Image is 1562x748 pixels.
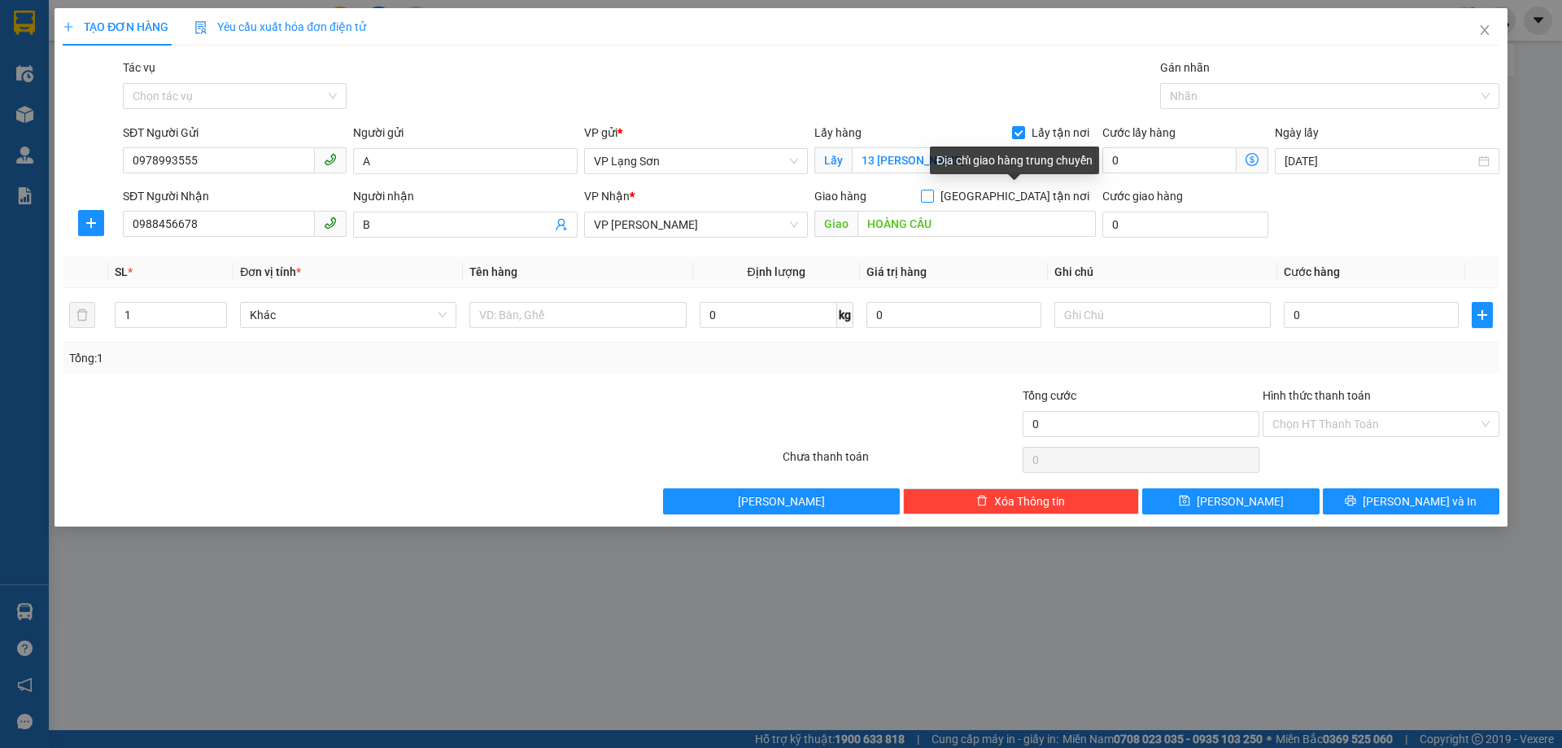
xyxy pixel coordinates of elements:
[866,302,1041,328] input: 0
[594,212,798,237] span: VP Minh Khai
[555,218,568,231] span: user-add
[115,265,128,278] span: SL
[63,21,74,33] span: plus
[1102,126,1176,139] label: Cước lấy hàng
[857,211,1096,237] input: Dọc đường
[976,495,988,508] span: delete
[1285,152,1474,170] input: Ngày lấy
[63,20,168,33] span: TẠO ĐƠN HÀNG
[79,217,103,230] span: plus
[1478,24,1491,37] span: close
[866,265,927,278] span: Giá trị hàng
[814,190,866,203] span: Giao hàng
[194,20,366,33] span: Yêu cầu xuất hóa đơn điện tử
[353,124,577,142] div: Người gửi
[1275,126,1319,139] label: Ngày lấy
[1462,8,1507,54] button: Close
[123,187,347,205] div: SĐT Người Nhận
[934,187,1096,205] span: [GEOGRAPHIC_DATA] tận nơi
[123,124,347,142] div: SĐT Người Gửi
[250,303,447,327] span: Khác
[1263,389,1371,402] label: Hình thức thanh toán
[1142,488,1319,514] button: save[PERSON_NAME]
[1284,265,1340,278] span: Cước hàng
[663,488,900,514] button: [PERSON_NAME]
[1160,61,1210,74] label: Gán nhãn
[1102,190,1183,203] label: Cước giao hàng
[594,149,798,173] span: VP Lạng Sơn
[1023,389,1076,402] span: Tổng cước
[930,147,1099,174] div: Địa chỉ giao hàng trung chuyển
[469,265,517,278] span: Tên hàng
[837,302,853,328] span: kg
[69,302,95,328] button: delete
[781,448,1021,476] div: Chưa thanh toán
[1246,153,1259,166] span: dollar-circle
[1054,302,1271,328] input: Ghi Chú
[994,492,1065,510] span: Xóa Thông tin
[814,147,852,173] span: Lấy
[353,187,577,205] div: Người nhận
[1102,212,1268,238] input: Cước giao hàng
[240,265,301,278] span: Đơn vị tính
[469,302,686,328] input: VD: Bàn, Ghế
[1363,492,1477,510] span: [PERSON_NAME] và In
[1473,308,1492,322] span: plus
[814,211,857,237] span: Giao
[738,492,825,510] span: [PERSON_NAME]
[1197,492,1284,510] span: [PERSON_NAME]
[903,488,1140,514] button: deleteXóa Thông tin
[69,349,603,367] div: Tổng: 1
[324,153,337,166] span: phone
[194,21,207,34] img: icon
[1025,124,1096,142] span: Lấy tận nơi
[1323,488,1499,514] button: printer[PERSON_NAME] và In
[584,124,808,142] div: VP gửi
[1102,147,1237,173] input: Cước lấy hàng
[584,190,630,203] span: VP Nhận
[78,210,104,236] button: plus
[1472,302,1493,328] button: plus
[814,126,862,139] span: Lấy hàng
[1345,495,1356,508] span: printer
[1179,495,1190,508] span: save
[324,217,337,230] span: phone
[748,265,805,278] span: Định lượng
[852,147,1096,173] input: Lấy tận nơi
[123,61,155,74] label: Tác vụ
[1048,256,1277,288] th: Ghi chú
